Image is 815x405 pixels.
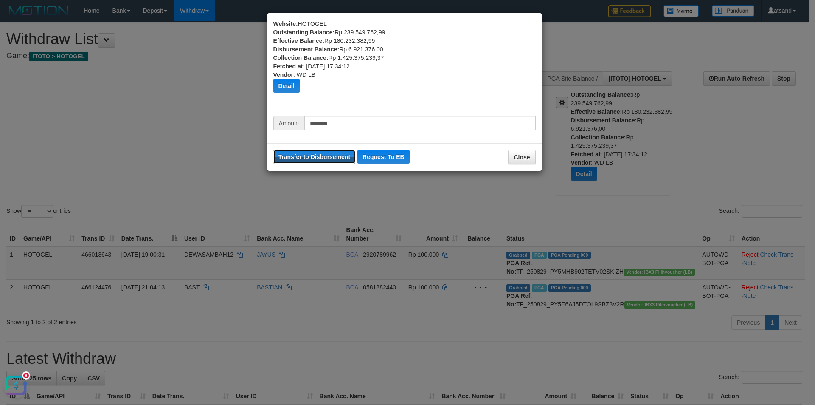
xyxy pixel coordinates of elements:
button: Close [508,150,535,164]
b: Effective Balance: [273,37,325,44]
b: Collection Balance: [273,54,329,61]
div: new message indicator [22,2,30,10]
div: HOTOGEL Rp 239.549.762,99 Rp 180.232.382,99 Rp 6.921.376,00 Rp 1.425.375.239,37 : [DATE] 17:34:12... [273,20,536,116]
b: Outstanding Balance: [273,29,335,36]
button: Request To EB [357,150,410,164]
span: Amount [273,116,304,130]
button: Detail [273,79,300,93]
button: Transfer to Disbursement [273,150,356,164]
b: Fetched at [273,63,303,70]
b: Vendor [273,71,293,78]
b: Disbursement Balance: [273,46,340,53]
button: Open LiveChat chat widget [3,3,29,29]
b: Website: [273,20,298,27]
